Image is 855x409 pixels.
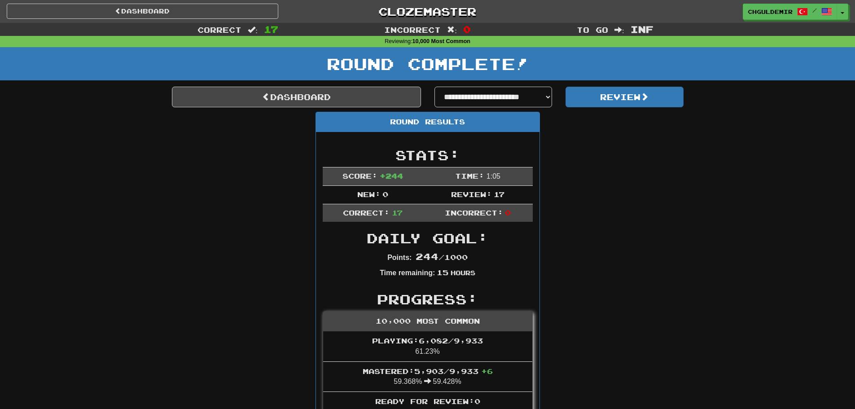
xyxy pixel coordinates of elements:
h2: Stats: [323,148,533,163]
a: Dashboard [172,87,421,107]
span: Playing: 6,082 / 9,933 [372,336,483,345]
span: : [248,26,258,34]
span: Time: [455,172,484,180]
span: 0 [382,190,388,198]
span: 17 [392,208,403,217]
span: + 6 [481,367,493,375]
button: Review [566,87,684,107]
span: Inf [631,24,653,35]
strong: 10,000 Most Common [412,38,470,44]
a: Clozemaster [292,4,563,19]
span: Correct: [343,208,390,217]
span: + 244 [380,172,403,180]
strong: Time remaining: [380,269,435,277]
div: 10,000 Most Common [323,312,532,331]
span: Incorrect [384,25,441,34]
span: 17 [264,24,278,35]
small: Hours [451,269,475,277]
span: : [614,26,624,34]
h2: Daily Goal: [323,231,533,246]
strong: Points: [387,254,412,261]
span: 1 : 0 5 [487,172,500,180]
span: 15 [437,268,448,277]
span: Mastered: 5,903 / 9,933 [363,367,493,375]
span: Review: [451,190,492,198]
h1: Round Complete! [3,55,852,73]
span: chguldemir [748,8,793,16]
span: Correct [197,25,241,34]
span: 0 [463,24,471,35]
h2: Progress: [323,292,533,307]
span: 0 [505,208,511,217]
span: / 1000 [416,253,468,261]
span: New: [357,190,381,198]
span: Ready for Review: 0 [375,397,480,405]
a: Dashboard [7,4,278,19]
span: : [447,26,457,34]
span: Incorrect: [445,208,503,217]
li: 61.23% [323,331,532,362]
a: chguldemir / [743,4,837,20]
span: To go [577,25,608,34]
div: Round Results [316,112,539,132]
span: 244 [416,251,438,262]
span: 17 [494,190,504,198]
span: / [812,7,817,13]
span: Score: [342,172,377,180]
li: 59.368% 59.428% [323,361,532,392]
